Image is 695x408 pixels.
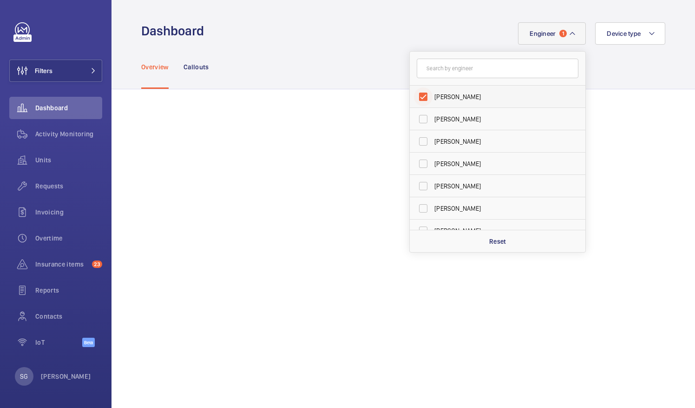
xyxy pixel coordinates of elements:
p: [PERSON_NAME] [41,372,91,381]
span: IoT [35,338,82,347]
span: Contacts [35,312,102,321]
span: Engineer [530,30,556,37]
span: Activity Monitoring [35,129,102,139]
span: 23 [92,261,102,268]
span: [PERSON_NAME] [434,114,562,124]
span: Device type [607,30,641,37]
span: Filters [35,66,52,75]
span: Requests [35,181,102,191]
span: Overtime [35,234,102,243]
span: [PERSON_NAME] [434,181,562,191]
span: Dashboard [35,103,102,113]
span: [PERSON_NAME] [434,137,562,146]
span: Units [35,155,102,165]
button: Filters [9,60,102,82]
p: Reset [489,237,506,246]
span: Invoicing [35,207,102,217]
span: [PERSON_NAME] [434,92,562,101]
span: Reports [35,286,102,295]
button: Engineer1 [518,22,586,45]
button: Device type [595,22,665,45]
p: Overview [141,62,169,72]
span: [PERSON_NAME] [434,159,562,168]
h1: Dashboard [141,22,210,40]
p: SG [20,372,28,381]
input: Search by engineer [417,59,578,78]
span: [PERSON_NAME] [434,204,562,213]
span: Beta [82,338,95,347]
span: [PERSON_NAME] [434,226,562,235]
span: Insurance items [35,260,88,269]
p: Callouts [184,62,209,72]
span: 1 [559,30,567,37]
